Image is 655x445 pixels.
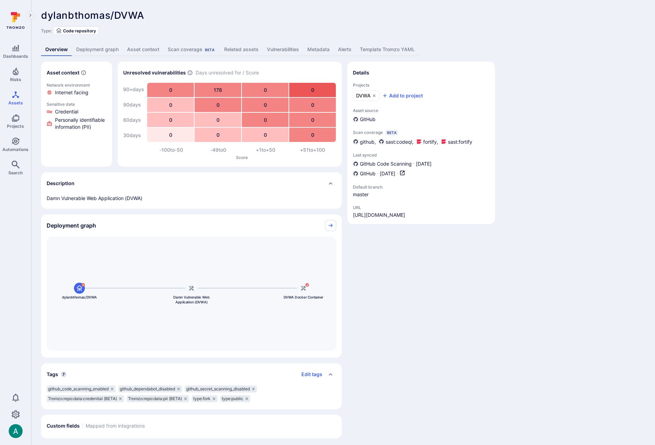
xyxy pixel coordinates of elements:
span: Default branch [353,184,409,190]
span: Risks [10,77,21,82]
span: DVWA [356,92,371,99]
div: -100 to -50 [148,146,195,153]
span: URL [353,205,405,210]
a: DVWA [353,90,379,101]
div: Asset tabs [41,43,645,56]
a: Asset context [123,43,164,56]
a: Metadata [303,43,334,56]
div: 0 [242,83,289,97]
p: · [397,170,398,177]
h2: Details [353,69,369,76]
div: 0 [289,83,336,97]
div: 0 [195,113,241,127]
span: Last synced [353,152,489,158]
div: Arjan Dehar [9,424,23,438]
i: Expand navigation menu [28,13,33,18]
div: 0 [242,113,289,127]
span: Scan coverage [353,130,383,135]
a: Overview [41,43,72,56]
div: 0 [195,98,241,112]
span: Dashboards [3,54,28,59]
div: GitHub [353,116,376,123]
span: DVWA Docker Container [284,295,323,300]
span: Projects [353,82,489,88]
li: Internet facing [47,89,106,96]
div: 0 [289,128,336,142]
li: Credential [47,108,106,115]
div: github_dependabot_disabled [118,386,182,392]
div: Tromzo:repo:data:pii (BETA) [127,395,189,402]
h2: Description [47,180,74,187]
span: Mapped from integrations [86,422,145,429]
img: ACg8ocLSa5mPYBaXNx3eFu_EmspyJX0laNWN7cXOFirfQ7srZveEpg=s96-c [9,424,23,438]
span: Automations [2,147,29,152]
div: type:fork [192,395,218,402]
span: Code repository [63,28,96,33]
span: Asset source [353,108,489,113]
a: Template Tromzo YAML [356,43,419,56]
div: Damn Vulnerable Web Application (DVWA) [47,194,336,202]
div: 90 days [123,98,144,112]
div: 0 [242,98,289,112]
a: Vulnerabilities [263,43,303,56]
div: 0 [147,128,194,142]
span: dylanbthomas/DVWA [41,9,144,21]
p: · [377,170,378,177]
section: custom fields card [41,415,342,438]
div: github [353,138,374,145]
div: 60 days [123,113,144,127]
span: Search [8,170,23,175]
h2: Unresolved vulnerabilities [123,69,186,76]
div: 0 [147,113,194,127]
h2: Custom fields [47,422,80,429]
div: Scan coverage [168,46,216,53]
div: Beta [204,47,216,53]
span: type:fork [193,396,211,402]
a: Related assets [220,43,263,56]
div: fortify [416,138,437,145]
span: master [353,191,409,198]
span: GitHub [360,170,376,177]
a: Alerts [334,43,356,56]
span: Tromzo:repo:data:pii (BETA) [128,396,182,402]
p: · [413,160,415,167]
h2: Deployment graph [47,222,96,229]
span: [DATE] [380,170,395,177]
div: 0 [147,98,194,112]
span: github_secret_scanning_disabled [186,386,250,392]
a: Click to view evidence [45,100,108,132]
span: Days unresolved for / Score [196,69,259,77]
span: Assets [8,100,23,105]
div: type:public [220,395,250,402]
a: Open in GitHub dashboard [400,170,405,177]
a: [URL][DOMAIN_NAME] [353,212,405,218]
div: Collapse description [41,172,342,194]
div: github_secret_scanning_disabled [185,386,257,392]
h2: Tags [47,371,58,378]
span: [DATE] [416,160,432,167]
span: type:public [222,396,243,402]
div: 0 [289,98,336,112]
button: Add to project [382,92,423,99]
div: +51 to +100 [289,146,337,153]
button: Edit tags [296,369,322,380]
div: 30 days [123,128,144,142]
div: sast:fortify [441,138,472,145]
div: Beta [386,130,398,135]
span: 7 [61,372,66,377]
a: Deployment graph [72,43,123,56]
p: Score [148,155,336,160]
p: Network environment [47,82,106,88]
p: Sensitive data [47,102,106,107]
div: sast:codeql [379,138,412,145]
span: GitHub Code Scanning [360,160,412,167]
div: 0 [242,128,289,142]
div: Collapse [41,214,342,237]
span: github_code_scanning_enabled [48,386,109,392]
svg: Automatically discovered context associated with the asset [81,70,86,76]
div: Collapse tags [41,363,342,386]
div: 0 [147,83,194,97]
div: 0 [195,128,241,142]
div: 178 [195,83,241,97]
